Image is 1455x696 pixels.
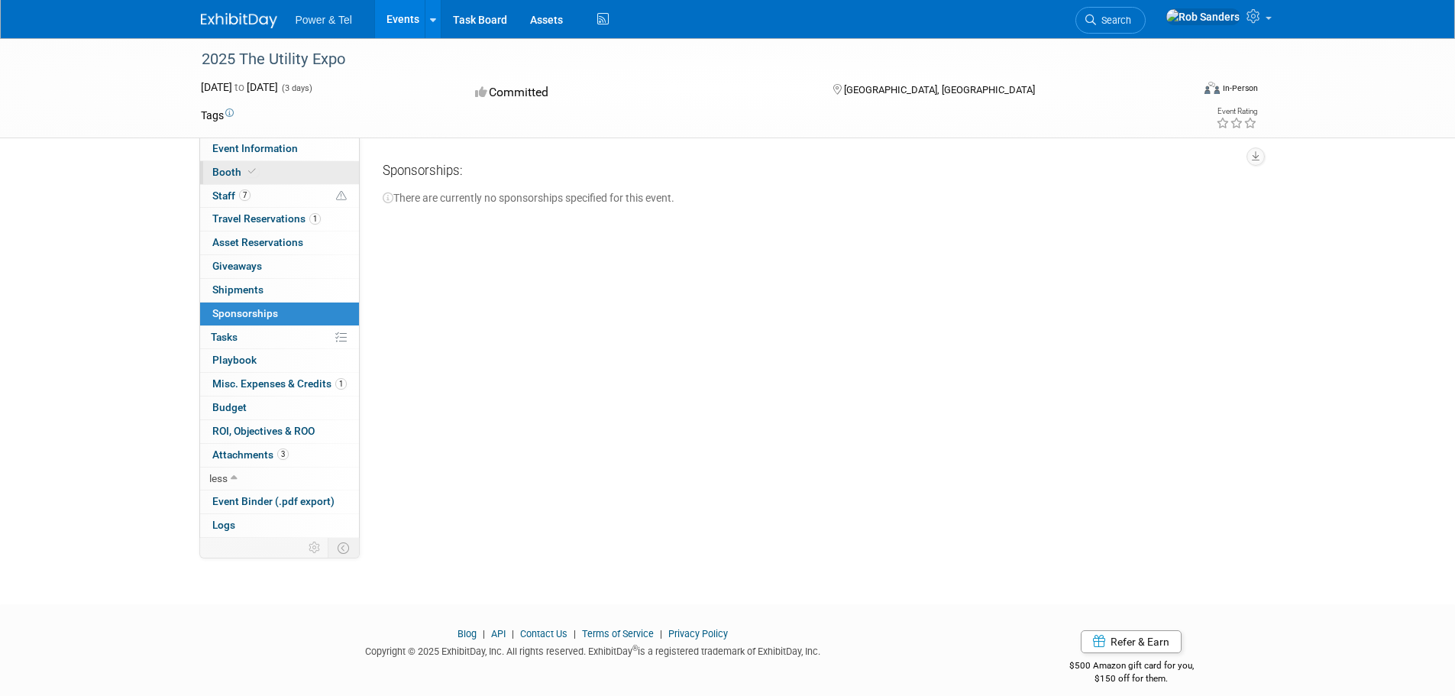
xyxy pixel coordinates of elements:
[508,628,518,639] span: |
[201,108,234,123] td: Tags
[201,13,277,28] img: ExhibitDay
[200,231,359,254] a: Asset Reservations
[335,378,347,390] span: 1
[1166,8,1240,25] img: Rob Sanders
[200,185,359,208] a: Staff7
[458,628,477,639] a: Blog
[844,84,1035,95] span: [GEOGRAPHIC_DATA], [GEOGRAPHIC_DATA]
[1096,15,1131,26] span: Search
[1216,108,1257,115] div: Event Rating
[1008,649,1255,685] div: $500 Amazon gift card for you,
[336,189,347,203] span: Potential Scheduling Conflict -- at least one attendee is tagged in another overlapping event.
[296,14,352,26] span: Power & Tel
[1101,79,1259,102] div: Event Format
[212,354,257,366] span: Playbook
[302,538,328,558] td: Personalize Event Tab Strip
[200,303,359,325] a: Sponsorships
[248,167,256,176] i: Booth reservation complete
[200,373,359,396] a: Misc. Expenses & Credits1
[383,186,1243,206] div: There are currently no sponsorships specified for this event.
[656,628,666,639] span: |
[201,641,986,659] div: Copyright © 2025 ExhibitDay, Inc. All rights reserved. ExhibitDay is a registered trademark of Ex...
[212,212,321,225] span: Travel Reservations
[209,472,228,484] span: less
[1222,83,1258,94] div: In-Person
[520,628,567,639] a: Contact Us
[200,490,359,513] a: Event Binder (.pdf export)
[200,397,359,419] a: Budget
[200,420,359,443] a: ROI, Objectives & ROO
[280,83,312,93] span: (3 days)
[212,236,303,248] span: Asset Reservations
[277,448,289,460] span: 3
[1075,7,1146,34] a: Search
[212,495,335,507] span: Event Binder (.pdf export)
[212,448,289,461] span: Attachments
[200,279,359,302] a: Shipments
[212,166,259,178] span: Booth
[211,331,238,343] span: Tasks
[491,628,506,639] a: API
[200,326,359,349] a: Tasks
[200,138,359,160] a: Event Information
[309,213,321,225] span: 1
[212,425,315,437] span: ROI, Objectives & ROO
[668,628,728,639] a: Privacy Policy
[212,401,247,413] span: Budget
[582,628,654,639] a: Terms of Service
[1081,630,1182,653] a: Refer & Earn
[570,628,580,639] span: |
[212,283,264,296] span: Shipments
[200,208,359,231] a: Travel Reservations1
[328,538,359,558] td: Toggle Event Tabs
[212,519,235,531] span: Logs
[479,628,489,639] span: |
[212,142,298,154] span: Event Information
[201,81,278,93] span: [DATE] [DATE]
[232,81,247,93] span: to
[212,189,251,202] span: Staff
[1008,672,1255,685] div: $150 off for them.
[239,189,251,201] span: 7
[200,514,359,537] a: Logs
[212,307,278,319] span: Sponsorships
[383,162,1243,186] div: Sponsorships:
[200,349,359,372] a: Playbook
[212,260,262,272] span: Giveaways
[1204,82,1220,94] img: Format-Inperson.png
[196,46,1169,73] div: 2025 The Utility Expo
[200,255,359,278] a: Giveaways
[470,79,808,106] div: Committed
[212,377,347,390] span: Misc. Expenses & Credits
[200,444,359,467] a: Attachments3
[200,161,359,184] a: Booth
[200,468,359,490] a: less
[632,644,638,652] sup: ®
